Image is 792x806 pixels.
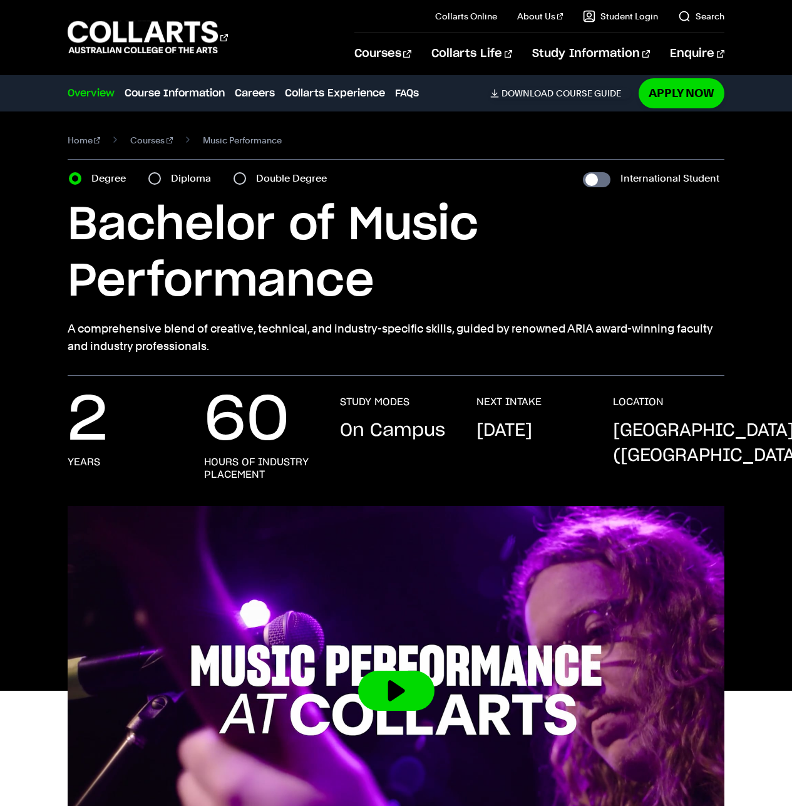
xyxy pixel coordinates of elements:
[476,418,532,443] p: [DATE]
[431,33,512,75] a: Collarts Life
[204,456,316,481] h3: hours of industry placement
[354,33,411,75] a: Courses
[125,86,225,101] a: Course Information
[256,170,334,187] label: Double Degree
[285,86,385,101] a: Collarts Experience
[532,33,650,75] a: Study Information
[613,396,664,408] h3: LOCATION
[91,170,133,187] label: Degree
[68,456,100,468] h3: years
[68,86,115,101] a: Overview
[130,132,173,149] a: Courses
[204,396,289,446] p: 60
[670,33,724,75] a: Enquire
[235,86,275,101] a: Careers
[476,396,542,408] h3: NEXT INTAKE
[68,19,228,55] div: Go to homepage
[171,170,219,187] label: Diploma
[678,10,724,23] a: Search
[340,418,445,443] p: On Campus
[620,170,719,187] label: International Student
[68,132,101,149] a: Home
[340,396,409,408] h3: STUDY MODES
[639,78,724,108] a: Apply Now
[517,10,563,23] a: About Us
[395,86,419,101] a: FAQs
[68,197,725,310] h1: Bachelor of Music Performance
[203,132,282,149] span: Music Performance
[583,10,658,23] a: Student Login
[68,320,725,355] p: A comprehensive blend of creative, technical, and industry-specific skills, guided by renowned AR...
[68,396,108,446] p: 2
[490,88,631,99] a: DownloadCourse Guide
[501,88,553,99] span: Download
[435,10,497,23] a: Collarts Online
